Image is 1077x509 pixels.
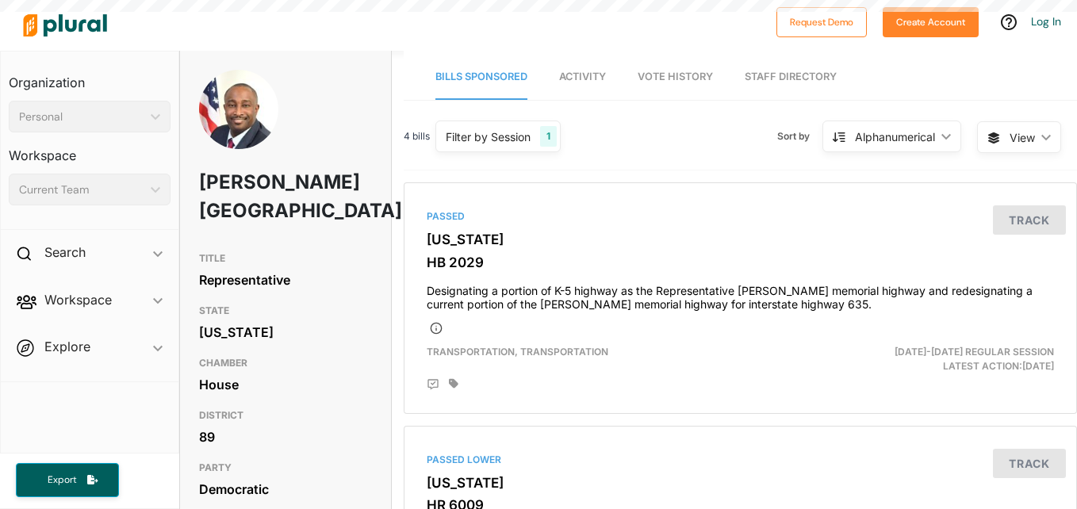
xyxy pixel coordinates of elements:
[993,205,1066,235] button: Track
[199,249,372,268] h3: TITLE
[199,458,372,477] h3: PARTY
[199,268,372,292] div: Representative
[427,277,1054,312] h4: Designating a portion of K-5 highway as the Representative [PERSON_NAME] memorial highway and red...
[199,425,372,449] div: 89
[9,132,171,167] h3: Workspace
[19,182,144,198] div: Current Team
[776,13,867,29] a: Request Demo
[199,301,372,320] h3: STATE
[199,354,372,373] h3: CHAMBER
[559,71,606,82] span: Activity
[559,55,606,100] a: Activity
[404,129,430,144] span: 4 bills
[427,346,608,358] span: Transportation, Transportation
[199,320,372,344] div: [US_STATE]
[199,406,372,425] h3: DISTRICT
[849,345,1066,373] div: Latest Action: [DATE]
[19,109,144,125] div: Personal
[993,449,1066,478] button: Track
[427,453,1054,467] div: Passed Lower
[36,473,87,487] span: Export
[1031,14,1061,29] a: Log In
[540,126,557,147] div: 1
[638,55,713,100] a: Vote History
[16,463,119,497] button: Export
[435,55,527,100] a: Bills Sponsored
[427,232,1054,247] h3: [US_STATE]
[199,477,372,501] div: Democratic
[435,71,527,82] span: Bills Sponsored
[745,55,837,100] a: Staff Directory
[1010,129,1035,146] span: View
[199,159,303,235] h1: [PERSON_NAME][GEOGRAPHIC_DATA]
[427,378,439,391] div: Add Position Statement
[44,243,86,261] h2: Search
[427,475,1054,491] h3: [US_STATE]
[427,209,1054,224] div: Passed
[895,346,1054,358] span: [DATE]-[DATE] Regular Session
[883,7,979,37] button: Create Account
[776,7,867,37] button: Request Demo
[449,378,458,389] div: Add tags
[777,129,822,144] span: Sort by
[446,128,531,145] div: Filter by Session
[638,71,713,82] span: Vote History
[883,13,979,29] a: Create Account
[9,59,171,94] h3: Organization
[199,373,372,396] div: House
[855,128,935,145] div: Alphanumerical
[199,70,278,186] img: Headshot of K.C. Ohaebosim
[427,254,1054,270] h3: HB 2029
